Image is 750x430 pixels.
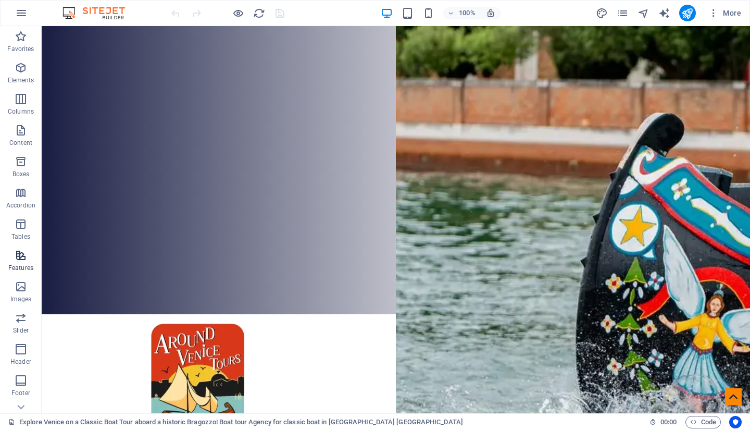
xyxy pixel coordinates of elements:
[685,416,721,428] button: Code
[658,7,670,19] i: AI Writer
[729,416,742,428] button: Usercentrics
[617,7,629,19] button: pages
[8,264,33,272] p: Features
[649,416,677,428] h6: Session time
[681,7,693,19] i: Publish
[253,7,265,19] button: reload
[10,295,32,303] p: Images
[9,139,32,147] p: Content
[253,7,265,19] i: Reload page
[596,7,608,19] button: design
[637,7,650,19] button: navigator
[6,201,35,210] p: Accordion
[486,8,495,18] i: On resize automatically adjust zoom level to fit chosen device.
[704,5,745,21] button: More
[11,232,30,241] p: Tables
[11,389,30,397] p: Footer
[60,7,138,19] img: Editor Logo
[679,5,696,21] button: publish
[637,7,649,19] i: Navigator
[668,418,669,426] span: :
[12,170,30,178] p: Boxes
[459,7,476,19] h6: 100%
[443,7,480,19] button: 100%
[596,7,608,19] i: Design (Ctrl+Alt+Y)
[617,7,629,19] i: Pages (Ctrl+Alt+S)
[8,107,34,116] p: Columns
[708,8,741,18] span: More
[10,358,31,366] p: Header
[690,416,716,428] span: Code
[7,45,34,53] p: Favorites
[658,7,671,19] button: text_generator
[13,326,29,335] p: Slider
[232,7,244,19] button: Click here to leave preview mode and continue editing
[8,416,463,428] a: Click to cancel selection. Double-click to open Pages
[8,76,34,84] p: Elements
[660,416,677,428] span: 00 00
